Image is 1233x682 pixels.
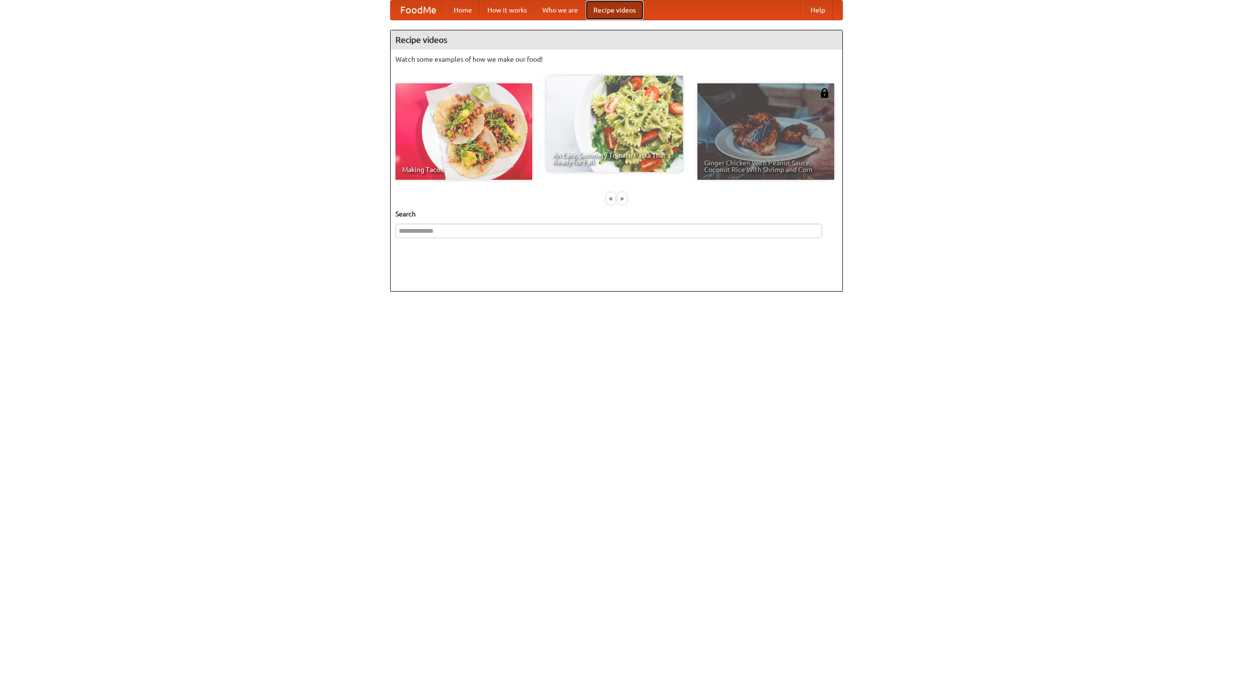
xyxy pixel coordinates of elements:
div: « [606,192,615,204]
h4: Recipe videos [391,30,842,50]
a: How it works [480,0,535,20]
h5: Search [395,209,838,219]
div: » [618,192,627,204]
a: Who we are [535,0,586,20]
p: Watch some examples of how we make our food! [395,54,838,64]
a: Help [803,0,833,20]
a: An Easy, Summery Tomato Pasta That's Ready for Fall [546,76,683,172]
img: 483408.png [820,88,829,98]
a: Recipe videos [586,0,643,20]
a: FoodMe [391,0,446,20]
span: An Easy, Summery Tomato Pasta That's Ready for Fall [553,152,676,165]
span: Making Tacos [402,166,525,173]
a: Home [446,0,480,20]
a: Making Tacos [395,83,532,180]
